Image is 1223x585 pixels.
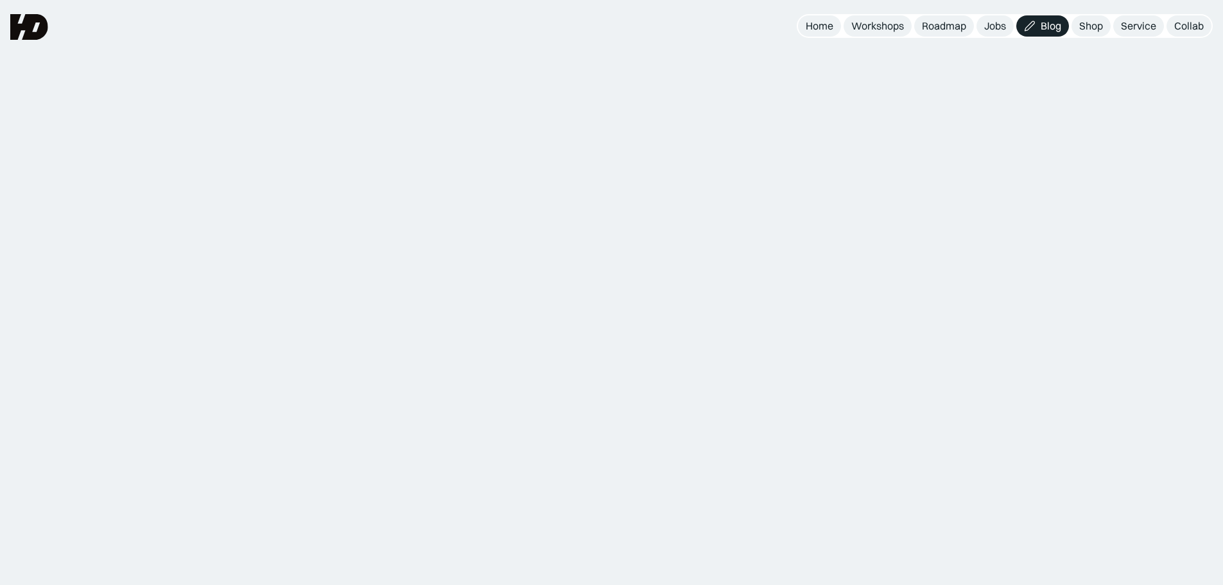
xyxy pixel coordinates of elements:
div: Collab [1174,19,1204,33]
a: Service [1113,15,1164,37]
div: Blog [1041,19,1061,33]
div: Home [806,19,833,33]
div: Jobs [984,19,1006,33]
div: Workshops [851,19,904,33]
a: Home [798,15,841,37]
a: Collab [1167,15,1211,37]
a: Blog [1016,15,1069,37]
a: Workshops [844,15,912,37]
a: Shop [1071,15,1111,37]
div: Roadmap [922,19,966,33]
div: Service [1121,19,1156,33]
div: Shop [1079,19,1103,33]
a: Jobs [976,15,1014,37]
a: Roadmap [914,15,974,37]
